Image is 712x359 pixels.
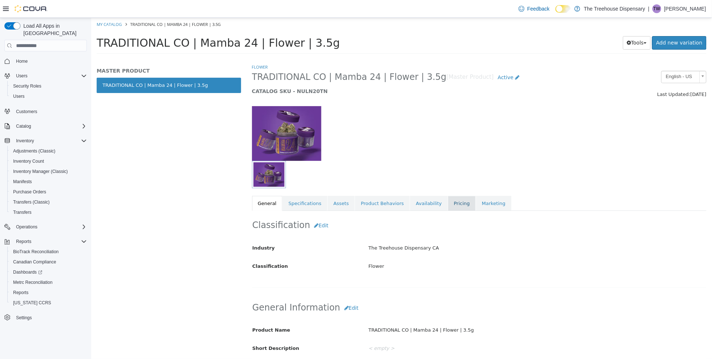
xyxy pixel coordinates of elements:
[527,5,550,12] span: Feedback
[570,53,615,65] a: English - US
[13,290,28,296] span: Reports
[10,288,31,297] a: Reports
[13,158,44,164] span: Inventory Count
[10,268,87,277] span: Dashboards
[13,237,87,246] span: Reports
[161,70,499,77] h5: CATALOG SKU - NULN20TN
[16,58,28,64] span: Home
[13,223,87,231] span: Operations
[7,166,90,177] button: Inventory Manager (Classic)
[7,156,90,166] button: Inventory Count
[556,5,571,13] input: Dark Mode
[7,146,90,156] button: Adjustments (Classic)
[10,82,87,90] span: Security Roles
[10,157,47,166] a: Inventory Count
[16,224,38,230] span: Operations
[13,189,46,195] span: Purchase Orders
[10,198,53,206] a: Transfers (Classic)
[10,258,87,266] span: Canadian Compliance
[10,157,87,166] span: Inventory Count
[13,57,31,66] a: Home
[10,147,58,155] a: Adjustments (Classic)
[20,22,87,37] span: Load All Apps in [GEOGRAPHIC_DATA]
[654,4,661,13] span: TW
[13,122,34,131] button: Catalog
[7,197,90,207] button: Transfers (Classic)
[13,269,42,275] span: Dashboards
[357,178,384,193] a: Pricing
[191,178,236,193] a: Specifications
[13,107,40,116] a: Customers
[10,147,87,155] span: Adjustments (Classic)
[16,239,31,244] span: Reports
[7,298,90,308] button: [US_STATE] CCRS
[7,287,90,298] button: Reports
[13,199,50,205] span: Transfers (Classic)
[1,56,90,66] button: Home
[13,72,30,80] button: Users
[319,178,356,193] a: Availability
[10,198,87,206] span: Transfers (Classic)
[1,222,90,232] button: Operations
[648,4,650,13] p: |
[10,92,87,101] span: Users
[10,92,27,101] a: Users
[10,177,87,186] span: Manifests
[7,277,90,287] button: Metrc Reconciliation
[16,73,27,79] span: Users
[7,81,90,91] button: Security Roles
[407,57,422,62] span: Active
[7,187,90,197] button: Purchase Orders
[664,4,706,13] p: [PERSON_NAME]
[264,178,318,193] a: Product Behaviors
[10,177,35,186] a: Manifests
[561,18,615,32] a: Add new variation
[16,138,34,144] span: Inventory
[13,313,87,322] span: Settings
[13,72,87,80] span: Users
[13,148,55,154] span: Adjustments (Classic)
[10,278,55,287] a: Metrc Reconciliation
[161,246,197,251] span: Classification
[236,178,263,193] a: Assets
[566,74,599,79] span: Last Updated:
[13,223,40,231] button: Operations
[1,71,90,81] button: Users
[7,177,90,187] button: Manifests
[10,208,87,217] span: Transfers
[272,224,620,237] div: The Treehouse Dispensary CA
[272,242,620,255] div: Flower
[13,259,56,265] span: Canadian Compliance
[13,279,53,285] span: Metrc Reconciliation
[1,236,90,247] button: Reports
[10,208,34,217] a: Transfers
[516,1,553,16] a: Feedback
[272,324,620,337] div: < empty >
[5,50,150,56] h5: MASTER PRODUCT
[5,4,31,9] a: My Catalog
[1,121,90,131] button: Catalog
[7,267,90,277] a: Dashboards
[10,188,49,196] a: Purchase Orders
[10,258,59,266] a: Canadian Compliance
[161,46,177,52] a: Flower
[13,179,32,185] span: Manifests
[10,167,87,176] span: Inventory Manager (Classic)
[7,207,90,217] button: Transfers
[249,283,271,297] button: Edit
[16,109,37,115] span: Customers
[355,57,403,62] small: [Master Product]
[7,247,90,257] button: BioTrack Reconciliation
[10,268,45,277] a: Dashboards
[403,53,433,66] a: Active
[13,93,24,99] span: Users
[10,298,54,307] a: [US_STATE] CCRS
[13,169,68,174] span: Inventory Manager (Classic)
[161,283,615,297] h2: General Information
[13,237,34,246] button: Reports
[13,57,87,66] span: Home
[10,82,44,90] a: Security Roles
[10,247,62,256] a: BioTrack Reconciliation
[161,178,191,193] a: General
